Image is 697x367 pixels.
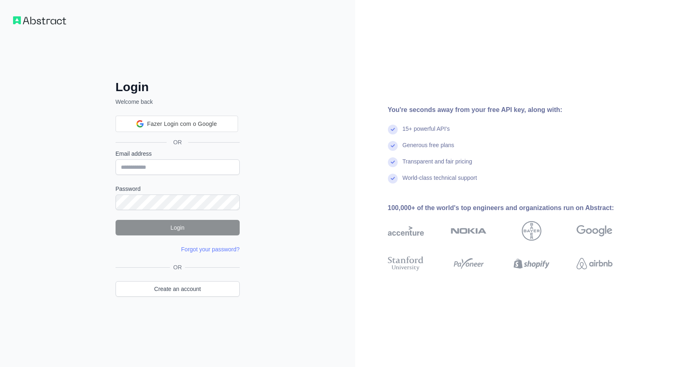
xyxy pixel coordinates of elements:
[116,281,240,297] a: Create an account
[13,16,66,25] img: Workflow
[403,174,477,190] div: World-class technical support
[388,105,639,115] div: You're seconds away from your free API key, along with:
[388,255,424,273] img: stanford university
[147,120,217,128] span: Fazer Login com o Google
[388,203,639,213] div: 100,000+ of the world's top engineers and organizations run on Abstract:
[403,157,472,174] div: Transparent and fair pricing
[388,125,398,134] img: check mark
[522,221,541,241] img: bayer
[116,80,240,94] h2: Login
[388,157,398,167] img: check mark
[388,141,398,151] img: check mark
[577,255,612,273] img: airbnb
[403,125,450,141] div: 15+ powerful API's
[181,246,240,253] a: Forgot your password?
[403,141,454,157] div: Generous free plans
[167,138,188,146] span: OR
[116,185,240,193] label: Password
[116,98,240,106] p: Welcome back
[451,221,487,241] img: nokia
[451,255,487,273] img: payoneer
[514,255,550,273] img: shopify
[388,174,398,183] img: check mark
[170,263,185,271] span: OR
[116,220,240,235] button: Login
[388,221,424,241] img: accenture
[116,116,238,132] div: Fazer Login com o Google
[577,221,612,241] img: google
[116,150,240,158] label: Email address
